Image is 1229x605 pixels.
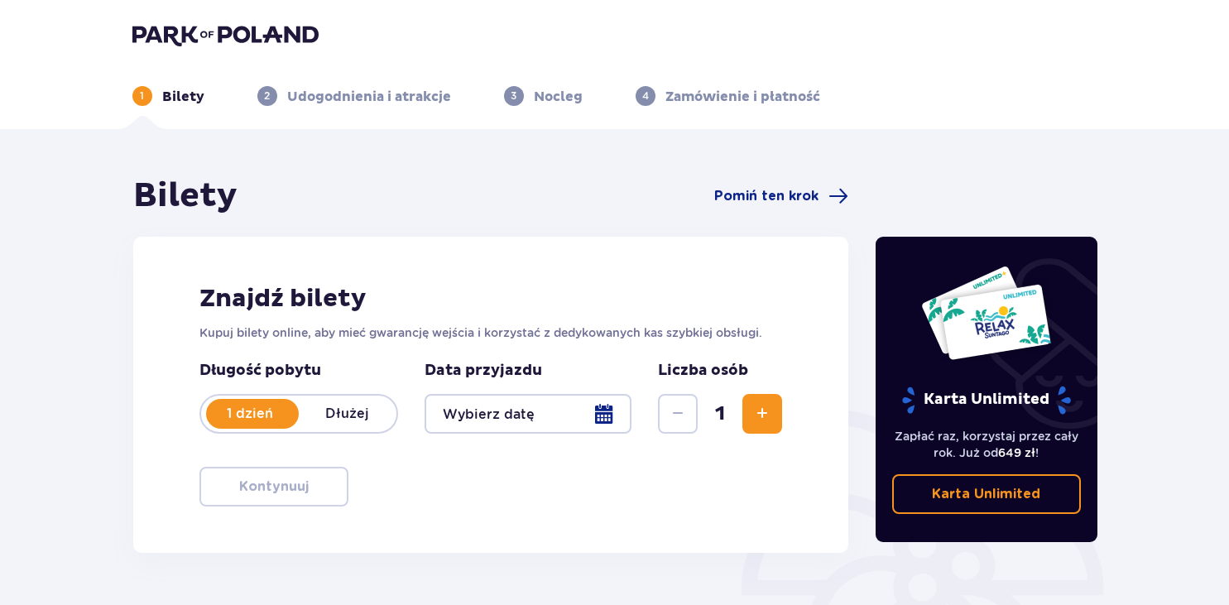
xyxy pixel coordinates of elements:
[920,265,1052,361] img: Dwie karty całoroczne do Suntago z napisem 'UNLIMITED RELAX', na białym tle z tropikalnymi liśćmi...
[714,187,819,205] span: Pomiń ten krok
[287,88,451,106] p: Udogodnienia i atrakcje
[133,175,238,217] h1: Bilety
[425,361,542,381] p: Data przyjazdu
[658,394,698,434] button: Zmniejsz
[714,186,848,206] a: Pomiń ten krok
[199,467,348,507] button: Kontynuuj
[140,89,144,103] p: 1
[239,478,309,496] p: Kontynuuj
[658,361,748,381] p: Liczba osób
[504,86,583,106] div: 3Nocleg
[534,88,583,106] p: Nocleg
[201,405,299,423] p: 1 dzień
[701,401,739,426] span: 1
[132,23,319,46] img: Park of Poland logo
[892,474,1081,514] a: Karta Unlimited
[900,386,1073,415] p: Karta Unlimited
[199,283,783,315] h2: Znajdź bilety
[199,361,398,381] p: Długość pobytu
[257,86,451,106] div: 2Udogodnienia i atrakcje
[742,394,782,434] button: Zwiększ
[299,405,396,423] p: Dłużej
[642,89,649,103] p: 4
[199,324,783,341] p: Kupuj bilety online, aby mieć gwarancję wejścia i korzystać z dedykowanych kas szybkiej obsługi.
[892,428,1081,461] p: Zapłać raz, korzystaj przez cały rok. Już od !
[636,86,820,106] div: 4Zamówienie i płatność
[162,88,204,106] p: Bilety
[511,89,516,103] p: 3
[264,89,270,103] p: 2
[932,485,1040,503] p: Karta Unlimited
[998,446,1035,459] span: 649 zł
[665,88,820,106] p: Zamówienie i płatność
[132,86,204,106] div: 1Bilety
